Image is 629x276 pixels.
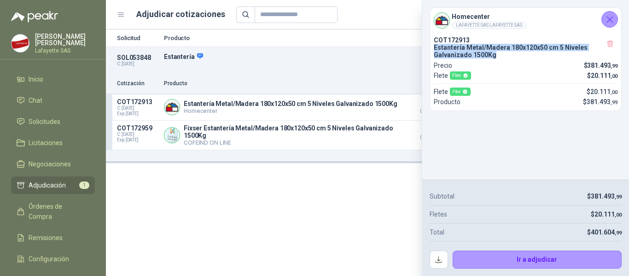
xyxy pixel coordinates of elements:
[587,191,622,201] p: $
[11,113,95,130] a: Solicitudes
[11,70,95,88] a: Inicio
[29,254,69,264] span: Configuración
[11,134,95,152] a: Licitaciones
[184,124,401,139] p: Fixser Estantería Metal/Madera 180x120x50 cm 5 Niveles Galvanizado 1500Kg
[29,233,63,243] span: Remisiones
[615,212,622,218] span: ,00
[450,71,471,80] div: Flex
[611,63,617,69] span: ,99
[430,209,447,219] p: Fletes
[587,70,617,81] p: $
[406,109,452,114] span: Crédito 30 días
[117,98,158,106] p: COT172913
[587,227,622,237] p: $
[611,89,617,95] span: ,00
[164,79,401,88] p: Producto
[584,60,618,70] p: $
[430,191,454,201] p: Subtotal
[406,124,452,140] p: $ 434.000
[434,97,460,107] p: Producto
[117,61,158,67] p: C: [DATE]
[591,72,617,79] span: 20.111
[164,100,180,115] img: Company Logo
[184,139,401,146] p: COFEIND ON LINE
[117,54,158,61] p: SOL053848
[406,79,452,88] p: Precio
[434,87,471,97] p: Flete
[136,8,225,21] h1: Adjudicar cotizaciones
[184,100,397,107] p: Estantería Metal/Madera 180x120x50 cm 5 Niveles Galvanizado 1500Kg
[434,44,617,59] p: Estantería Metal/Madera 180x120x50 cm 5 Niveles Galvanizado 1500Kg
[11,229,95,247] a: Remisiones
[11,155,95,173] a: Negociaciones
[164,128,180,143] img: Company Logo
[591,193,622,200] span: 381.493
[29,180,66,190] span: Adjudicación
[430,227,444,237] p: Total
[594,211,622,218] span: 20.111
[79,182,89,189] span: 1
[587,87,617,97] p: $
[117,111,158,117] span: Exp: [DATE]
[35,33,95,46] p: [PERSON_NAME] [PERSON_NAME]
[583,97,617,107] p: $
[35,48,95,53] p: Lafayette SAS
[117,35,158,41] p: Solicitud
[587,98,617,106] span: 381.493
[117,132,158,137] span: C: [DATE]
[117,79,158,88] p: Cotización
[615,194,622,200] span: ,99
[29,159,71,169] span: Negociaciones
[164,53,485,61] p: Estantería
[117,124,158,132] p: COT172959
[434,70,471,81] p: Flete
[434,36,617,44] p: COT172913
[434,60,452,70] p: Precio
[590,88,617,95] span: 20.111
[117,106,158,111] span: C: [DATE]
[450,88,471,96] div: Flex
[406,98,452,114] p: $ 381.494
[591,209,622,219] p: $
[406,135,452,140] span: Crédito 30 días
[615,230,622,236] span: ,99
[453,251,622,269] button: Ir a adjudicar
[12,35,29,52] img: Company Logo
[591,229,622,236] span: 401.604
[611,73,617,79] span: ,00
[611,100,617,106] span: ,99
[11,250,95,268] a: Configuración
[587,62,617,69] span: 381.493
[29,95,42,106] span: Chat
[117,137,158,143] span: Exp: [DATE]
[11,11,58,22] img: Logo peakr
[184,107,397,114] p: Homecenter
[29,117,60,127] span: Solicitudes
[11,176,95,194] a: Adjudicación1
[164,35,485,41] p: Producto
[11,198,95,225] a: Órdenes de Compra
[11,92,95,109] a: Chat
[29,138,63,148] span: Licitaciones
[29,74,43,84] span: Inicio
[29,201,86,222] span: Órdenes de Compra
